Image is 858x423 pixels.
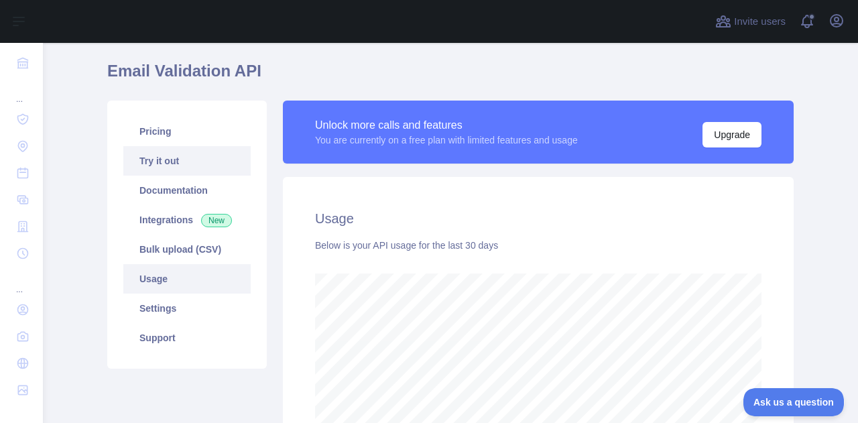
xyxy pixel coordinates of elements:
[123,323,251,353] a: Support
[315,117,578,133] div: Unlock more calls and features
[702,122,761,147] button: Upgrade
[123,117,251,146] a: Pricing
[11,78,32,105] div: ...
[315,209,761,228] h2: Usage
[123,264,251,294] a: Usage
[107,60,794,93] h1: Email Validation API
[123,235,251,264] a: Bulk upload (CSV)
[201,214,232,227] span: New
[123,176,251,205] a: Documentation
[123,146,251,176] a: Try it out
[734,14,786,29] span: Invite users
[713,11,788,32] button: Invite users
[123,294,251,323] a: Settings
[11,268,32,295] div: ...
[315,239,761,252] div: Below is your API usage for the last 30 days
[743,388,845,416] iframe: Toggle Customer Support
[315,133,578,147] div: You are currently on a free plan with limited features and usage
[123,205,251,235] a: Integrations New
